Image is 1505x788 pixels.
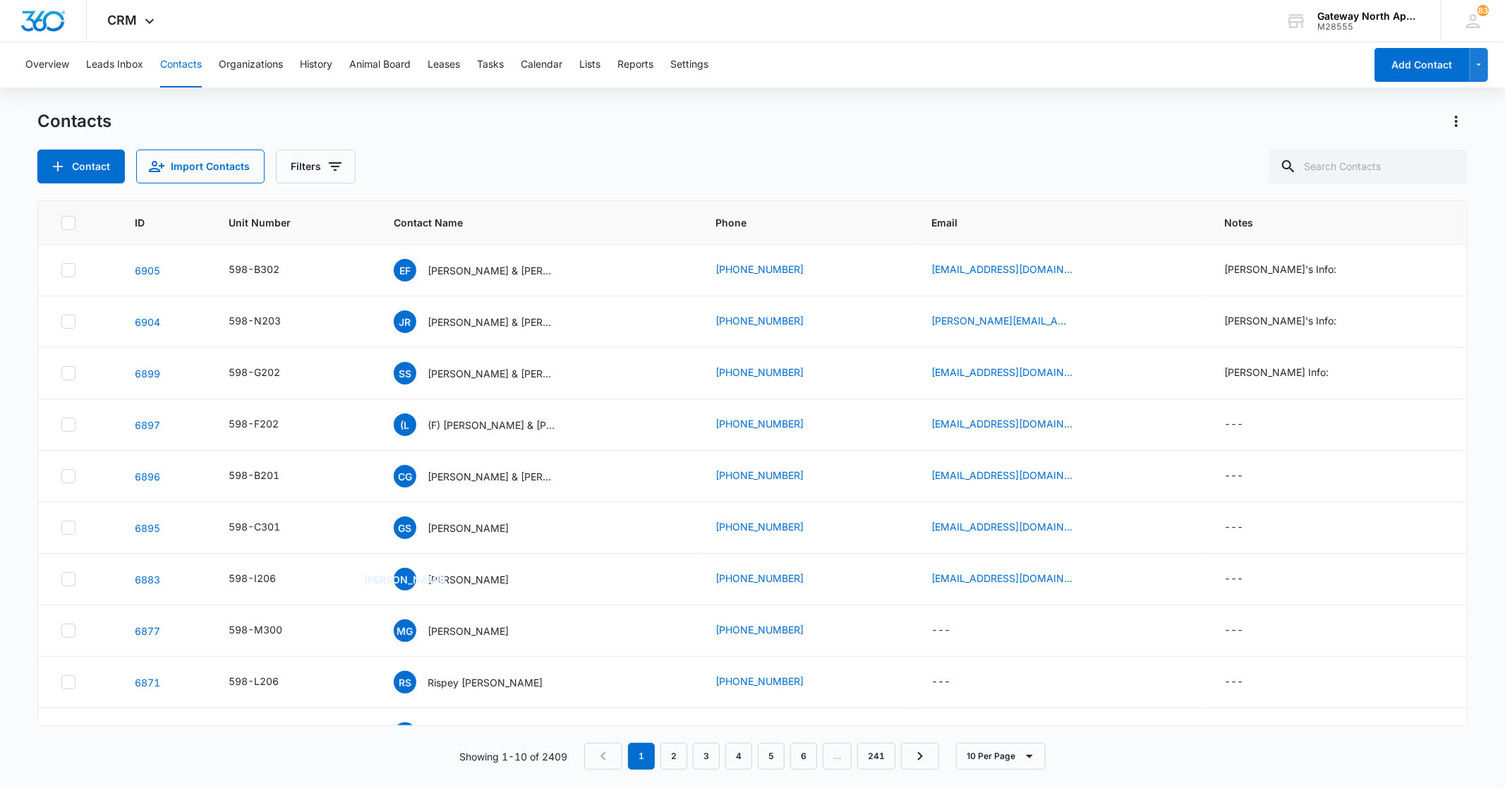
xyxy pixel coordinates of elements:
[229,262,305,279] div: Unit Number - 598-B302 - Select to Edit Field
[931,416,1072,431] a: [EMAIL_ADDRESS][DOMAIN_NAME]
[394,413,416,436] span: (L
[394,516,416,539] span: GS
[931,622,976,639] div: Email - - Select to Edit Field
[1224,313,1336,328] div: [PERSON_NAME]'s Info:
[459,749,567,764] p: Showing 1-10 of 2409
[394,568,416,590] span: [PERSON_NAME]
[931,262,1072,277] a: [EMAIL_ADDRESS][DOMAIN_NAME]
[135,265,160,277] a: Navigate to contact details page for Emma French & Fernando Duarte
[229,519,306,536] div: Unit Number - 598-C301 - Select to Edit Field
[394,310,580,333] div: Contact Name - Joel Robles III & Maria Martinez - Select to Edit Field
[1224,215,1444,230] span: Notes
[931,365,1072,380] a: [EMAIL_ADDRESS][DOMAIN_NAME]
[715,416,804,431] a: [PHONE_NUMBER]
[1224,313,1362,330] div: Notes - Joel's Info: - Select to Edit Field
[394,722,416,745] span: LC
[394,310,416,333] span: JR
[1224,571,1243,588] div: ---
[931,468,1072,483] a: [EMAIL_ADDRESS][DOMAIN_NAME]
[1224,468,1243,485] div: ---
[428,675,543,690] p: Rispey [PERSON_NAME]
[1224,365,1354,382] div: Notes - Yong Hamilton Info: - Select to Edit Field
[300,42,332,87] button: History
[956,743,1046,770] button: 10 Per Page
[715,262,804,277] a: [PHONE_NUMBER]
[229,468,279,483] div: 598-B201
[931,622,950,639] div: ---
[1224,519,1269,536] div: Notes - - Select to Edit Field
[135,316,160,328] a: Navigate to contact details page for Joel Robles III & Maria Martinez
[1224,622,1243,639] div: ---
[394,259,580,281] div: Contact Name - Emma French & Fernando Duarte - Select to Edit Field
[931,215,1170,230] span: Email
[428,521,509,535] p: [PERSON_NAME]
[715,365,804,380] a: [PHONE_NUMBER]
[136,150,265,183] button: Import Contacts
[715,468,804,483] a: [PHONE_NUMBER]
[584,743,939,770] nav: Pagination
[394,465,416,487] span: CG
[477,42,504,87] button: Tasks
[715,468,829,485] div: Phone - (720) 400-5632 - Select to Edit Field
[229,468,305,485] div: Unit Number - 598-B201 - Select to Edit Field
[229,365,280,380] div: 598-G202
[715,365,829,382] div: Phone - (307) 343-0547 - Select to Edit Field
[1374,48,1470,82] button: Add Contact
[931,262,1098,279] div: Email - emmafrench716@gmail.com - Select to Edit Field
[1224,674,1243,691] div: ---
[1477,5,1489,16] span: 83
[1317,22,1420,32] div: account id
[790,743,817,770] a: Page 6
[715,622,804,637] a: [PHONE_NUMBER]
[276,150,356,183] button: Filters
[931,519,1072,534] a: [EMAIL_ADDRESS][DOMAIN_NAME]
[229,674,304,691] div: Unit Number - 598-L206 - Select to Edit Field
[901,743,939,770] a: Next Page
[670,42,708,87] button: Settings
[715,262,829,279] div: Phone - (970) 821-5725 - Select to Edit Field
[1224,622,1269,639] div: Notes - - Select to Edit Field
[108,13,138,28] span: CRM
[229,262,279,277] div: 598-B302
[931,571,1098,588] div: Email - milehighsurfacesolutions@hotmail.com - Select to Edit Field
[1224,519,1243,536] div: ---
[1224,416,1269,433] div: Notes - - Select to Edit Field
[135,215,174,230] span: ID
[1269,150,1468,183] input: Search Contacts
[931,468,1098,485] div: Email - c_l_gonzales@yahoo.com - Select to Edit Field
[715,674,829,691] div: Phone - (970) 630-7547 - Select to Edit Field
[931,365,1098,382] div: Email - bigbongcafe@gmail.com - Select to Edit Field
[521,42,562,87] button: Calendar
[1224,571,1269,588] div: Notes - - Select to Edit Field
[229,622,308,639] div: Unit Number - 598-M300 - Select to Edit Field
[229,622,282,637] div: 598-M300
[229,313,281,328] div: 598-N203
[1224,468,1269,485] div: Notes - - Select to Edit Field
[135,419,160,431] a: Navigate to contact details page for (F) Lilia Castaneda & Gonzalo Santos & Tania C. Santos
[229,571,301,588] div: Unit Number - 598-I206 - Select to Edit Field
[135,471,160,483] a: Navigate to contact details page for Crystal Gonzales & Branson Gonzales
[428,418,555,432] p: (F) [PERSON_NAME] & [PERSON_NAME] & [PERSON_NAME]
[394,671,568,693] div: Contact Name - Rispey Suddeath - Select to Edit Field
[135,368,160,380] a: Navigate to contact details page for Stephen Skare & Yong Hamilton
[229,416,279,431] div: 598-F202
[229,416,304,433] div: Unit Number - 598-F202 - Select to Edit Field
[229,313,306,330] div: Unit Number - 598-N203 - Select to Edit Field
[428,42,460,87] button: Leases
[931,571,1072,586] a: [EMAIL_ADDRESS][DOMAIN_NAME]
[1477,5,1489,16] div: notifications count
[931,313,1072,328] a: [PERSON_NAME][EMAIL_ADDRESS][DOMAIN_NAME]
[394,722,534,745] div: Contact Name - Leobardo Cabanillas - Select to Edit Field
[160,42,202,87] button: Contacts
[25,42,69,87] button: Overview
[229,519,280,534] div: 598-C301
[715,519,829,536] div: Phone - (303) 434-8181 - Select to Edit Field
[394,516,534,539] div: Contact Name - Gonzalo Santos - Select to Edit Field
[628,743,655,770] em: 1
[394,362,416,384] span: SS
[86,42,143,87] button: Leads Inbox
[135,522,160,534] a: Navigate to contact details page for Gonzalo Santos
[931,519,1098,536] div: Email - gonzalosantos745@gmail.com - Select to Edit Field
[715,622,829,639] div: Phone - (303) 591-5405 - Select to Edit Field
[715,571,804,586] a: [PHONE_NUMBER]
